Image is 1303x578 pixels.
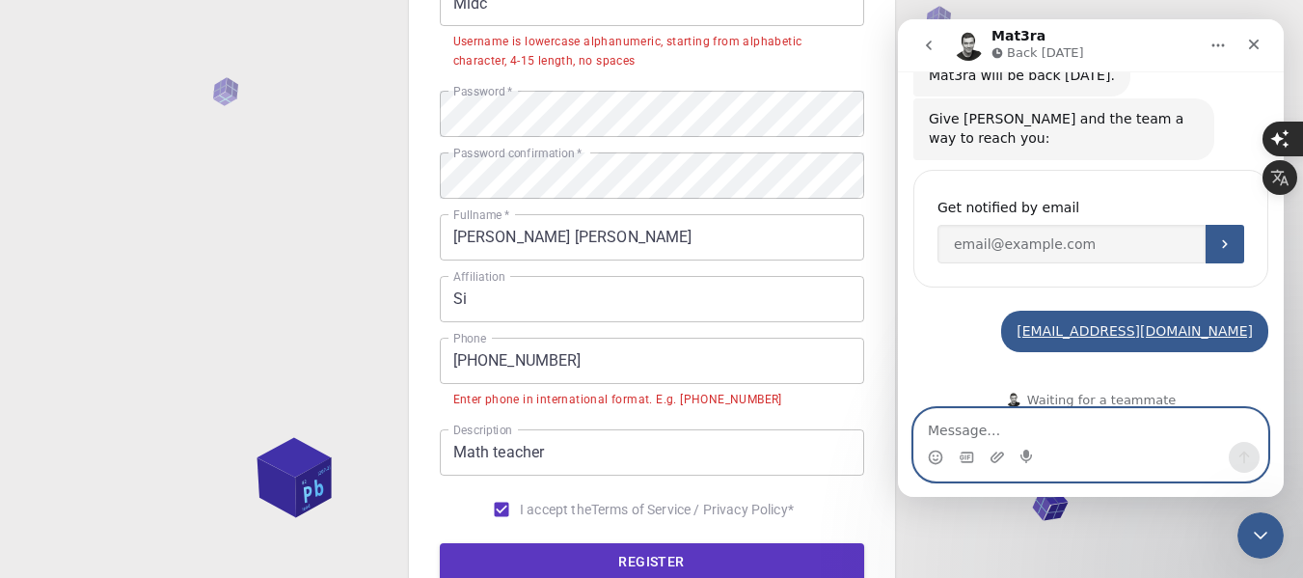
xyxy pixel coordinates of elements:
div: Enter phone in international format. E.g. [PHONE_NUMBER] [453,391,782,410]
label: Phone [453,330,486,346]
label: Password [453,83,512,99]
label: Affiliation [453,268,505,285]
label: Password confirmation [453,145,583,161]
span: I accept the [520,500,591,519]
div: Username is lowercase alphanumeric, starting from alphabetic character, 4-15 length, no spaces [453,33,851,71]
iframe: Intercom live chat [898,19,1284,497]
a: Terms of Service / Privacy Policy* [591,500,794,519]
label: Description [453,422,512,438]
p: Terms of Service / Privacy Policy * [591,500,794,519]
iframe: Intercom live chat [1237,512,1284,559]
label: Fullname [453,206,509,223]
